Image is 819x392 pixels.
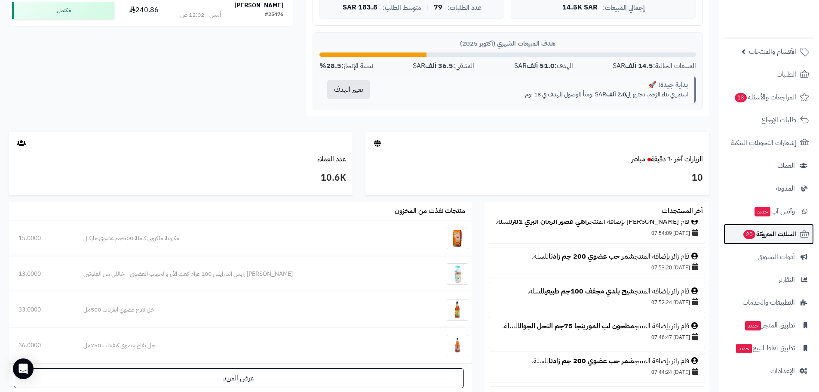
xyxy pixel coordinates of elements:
[384,80,688,90] div: بداية جيدة! 🚀
[343,4,377,12] span: 183.8 SAR
[724,361,814,381] a: الإعدادات
[494,287,700,296] div: قام زائر بإضافة المنتج للسلة.
[736,344,752,353] span: جديد
[15,171,346,185] h3: 10.6K
[724,224,814,244] a: السلات المتروكة20
[426,4,429,11] span: |
[319,39,696,48] div: هدف المبيعات الشهري (أكتوبر 2025)
[319,61,341,71] strong: 28.5%
[494,356,700,366] div: قام زائر بإضافة المنتج للسلة.
[13,358,34,379] div: Open Intercom Messenger
[745,321,761,330] span: جديد
[724,178,814,199] a: المدونة
[317,154,346,164] a: عدد العملاء
[494,252,700,262] div: قام زائر بإضافة المنتج للسلة.
[632,154,703,164] a: الزيارات آخر ٦٠ دقيقةمباشر
[742,296,795,309] span: التطبيقات والخدمات
[494,261,700,273] div: [DATE] 07:53:20
[724,292,814,313] a: التطبيقات والخدمات
[327,80,370,99] button: تغيير الهدف
[724,247,814,267] a: أدوات التسويق
[749,46,796,58] span: الأقسام والمنتجات
[731,137,796,149] span: إشعارات التحويلات البنكية
[18,341,64,350] div: 36.0000
[744,319,795,331] span: تطبيق المتجر
[494,331,700,343] div: [DATE] 07:46:47
[724,110,814,130] a: طلبات الإرجاع
[770,365,795,377] span: الإعدادات
[724,269,814,290] a: التقارير
[527,61,555,71] strong: 51.0 ألف
[724,201,814,222] a: وآتس آبجديد
[14,368,464,388] a: عرض المزيد
[778,160,795,172] span: العملاء
[562,4,598,12] span: 14.5K SAR
[372,171,703,185] h3: 10
[724,64,814,85] a: الطلبات
[384,90,688,99] p: استمر في بناء الزخم. تحتاج إلى SAR يومياً للوصول للهدف في 18 يوم.
[514,61,573,71] div: الهدف: SAR
[494,217,700,227] div: قام [PERSON_NAME] بإضافة المنتج للسلة.
[755,207,770,216] span: جديد
[494,296,700,308] div: [DATE] 07:52:24
[632,154,645,164] small: مباشر
[662,207,703,215] h3: آخر المستجدات
[83,234,417,243] div: مكرونة ماكروني كاملة 500جم عضوي ماركال
[734,91,796,103] span: المراجعات والأسئلة
[395,207,465,215] h3: منتجات نفذت من المخزون
[724,338,814,358] a: تطبيق نقاط البيعجديد
[743,229,756,240] span: 20
[776,68,796,80] span: الطلبات
[494,227,700,239] div: [DATE] 07:54:09
[83,270,417,278] div: [PERSON_NAME] رايس آند رايس 100 غرام كعك الأرز والحبوب العضوي - خاللي من الغلوتين
[779,274,795,286] span: التقارير
[549,356,635,366] a: شمر حب عضوي 200 جم زادنا
[761,114,796,126] span: طلبات الإرجاع
[735,342,795,354] span: تطبيق نقاط البيع
[413,61,474,71] div: المتبقي: SAR
[265,11,283,19] div: #25476
[734,93,748,103] span: 13
[425,61,453,71] strong: 36.5 ألف
[758,251,795,263] span: أدوات التسويق
[319,61,373,71] div: نسبة الإنجاز:
[447,299,468,321] img: خل تفاح عضوي ايفرنات 500مل
[724,315,814,336] a: تطبيق المتجرجديد
[83,341,417,350] div: خل تفاح عضوي كيفينات 750مل
[519,321,635,331] a: مطحون لب المورينجا 75جم النحل الجوال
[625,61,653,71] strong: 14.5 ألف
[447,228,468,249] img: مكرونة ماكروني كاملة 500جم عضوي ماركال
[545,286,635,296] a: شيح بلدي مجفف 100جم طبيعي
[776,182,795,194] span: المدونة
[724,133,814,153] a: إشعارات التحويلات البنكية
[606,90,626,99] strong: 2.0 ألف
[447,263,468,285] img: بروبايوس رايس آند رايس 100 غرام كعك الأرز والحبوب العضوي - خاللي من الغلوتين
[180,11,221,19] div: أمس - 12:02 ص
[512,216,589,227] a: راهي عصير الرمان البري 1لتر
[494,366,700,378] div: [DATE] 07:44:24
[724,87,814,108] a: المراجعات والأسئلة13
[603,4,645,12] span: إجمالي المبيعات:
[18,306,64,314] div: 33.0000
[613,61,696,71] div: المبيعات الحالية: SAR
[12,2,114,19] div: مكتمل
[742,228,796,240] span: السلات المتروكة
[18,270,64,278] div: 13.0000
[761,9,811,28] img: logo-2.png
[447,335,468,356] img: خل تفاح عضوي كيفينات 750مل
[383,4,421,12] span: متوسط الطلب:
[549,251,635,262] a: شمر حب عضوي 200 جم زادنا
[724,155,814,176] a: العملاء
[18,234,64,243] div: 15.0000
[754,205,795,217] span: وآتس آب
[234,1,283,10] strong: [PERSON_NAME]
[83,306,417,314] div: خل تفاح عضوي ايفرنات 500مل
[434,4,442,12] span: 79
[448,4,482,12] span: عدد الطلبات:
[494,321,700,331] div: قام زائر بإضافة المنتج للسلة.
